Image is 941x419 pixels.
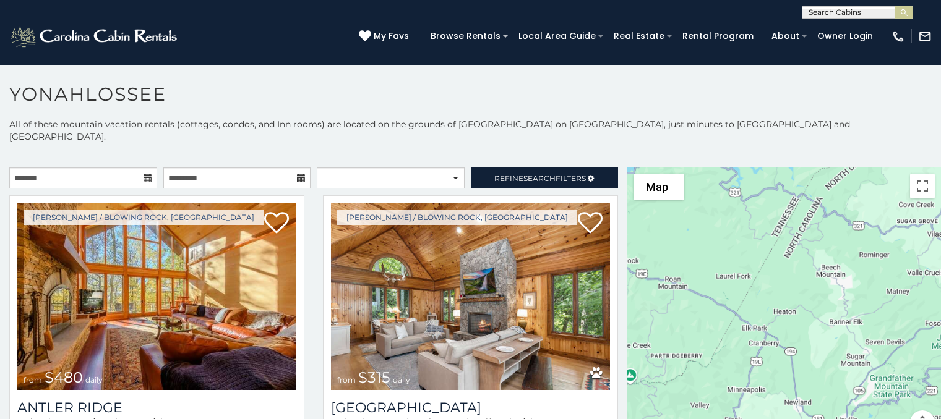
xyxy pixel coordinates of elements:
img: White-1-2.png [9,24,181,49]
a: My Favs [359,30,412,43]
a: Add to favorites [578,211,603,237]
span: daily [85,375,103,384]
a: Owner Login [811,27,879,46]
button: Toggle fullscreen view [910,174,935,198]
a: [PERSON_NAME] / Blowing Rock, [GEOGRAPHIC_DATA] [337,209,577,225]
a: [PERSON_NAME] / Blowing Rock, [GEOGRAPHIC_DATA] [24,209,264,225]
img: 1714397585_thumbnail.jpeg [17,203,296,390]
span: $315 [358,368,390,386]
span: daily [393,375,410,384]
span: from [24,375,42,384]
a: Antler Ridge [17,399,296,416]
img: mail-regular-white.png [918,30,932,43]
a: About [765,27,806,46]
span: Search [523,174,556,183]
h3: Chimney Island [331,399,610,416]
img: phone-regular-white.png [892,30,905,43]
img: 1714398021_thumbnail.jpeg [331,203,610,390]
a: [GEOGRAPHIC_DATA] [331,399,610,416]
a: Browse Rentals [424,27,507,46]
a: from $315 daily [331,203,610,390]
span: My Favs [374,30,409,43]
span: from [337,375,356,384]
span: $480 [45,368,83,386]
a: Add to favorites [264,211,289,237]
span: Map [646,180,668,193]
a: Rental Program [676,27,760,46]
a: Local Area Guide [512,27,602,46]
button: Change map style [634,174,684,200]
a: RefineSearchFilters [471,167,619,188]
span: Refine Filters [494,174,586,183]
a: from $480 daily [17,203,296,390]
a: Real Estate [608,27,671,46]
